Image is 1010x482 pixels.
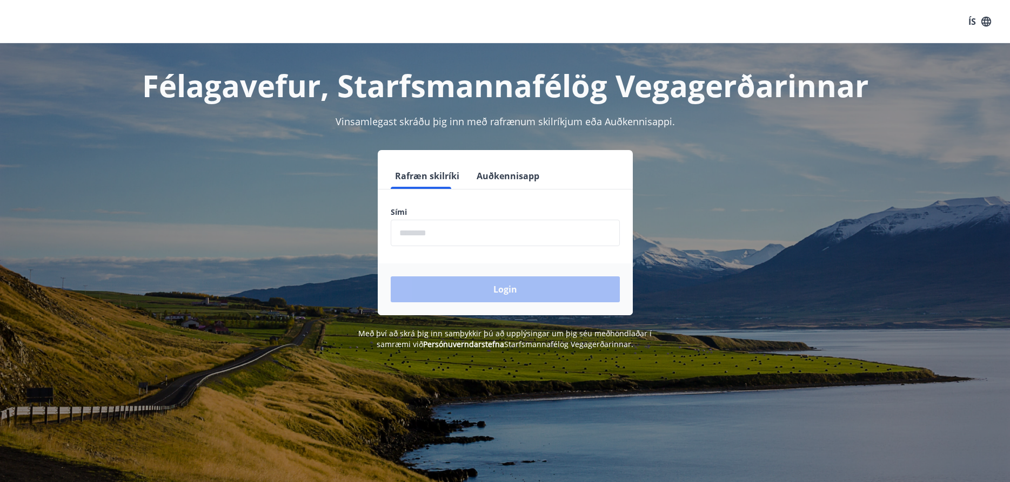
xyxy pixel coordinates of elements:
button: Rafræn skilríki [391,163,464,189]
a: Persónuverndarstefna [423,339,504,349]
span: Með því að skrá þig inn samþykkir þú að upplýsingar um þig séu meðhöndlaðar í samræmi við Starfsm... [358,328,652,349]
label: Sími [391,207,620,218]
button: ÍS [962,12,997,31]
h1: Félagavefur, Starfsmannafélög Vegagerðarinnar [129,65,881,106]
button: Auðkennisapp [472,163,544,189]
span: Vinsamlegast skráðu þig inn með rafrænum skilríkjum eða Auðkennisappi. [336,115,675,128]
